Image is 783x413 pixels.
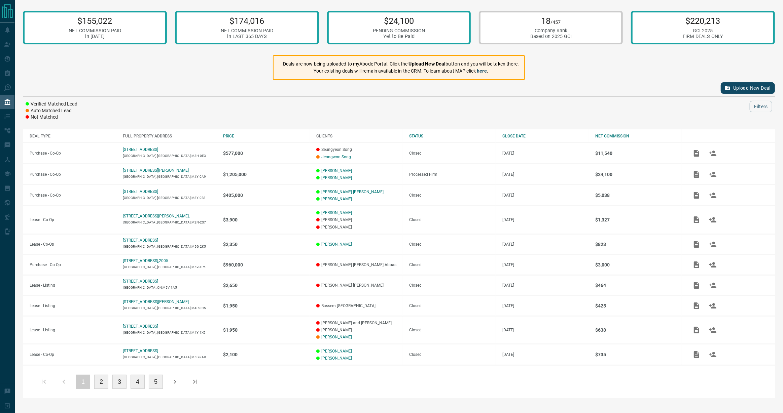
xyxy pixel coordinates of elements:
p: $2,650 [223,283,310,288]
li: Verified Matched Lead [26,101,77,108]
span: Match Clients [705,193,721,197]
div: Closed [410,262,496,267]
a: [STREET_ADDRESS][PERSON_NAME] [123,299,189,304]
p: [GEOGRAPHIC_DATA],[GEOGRAPHIC_DATA],M8Y-0B3 [123,196,217,200]
p: $1,950 [223,303,310,308]
p: [DATE] [502,303,589,308]
p: $577,000 [223,151,310,156]
p: Purchase - Co-Op [30,172,116,177]
span: Match Clients [705,151,721,155]
div: CLOSE DATE [502,134,589,138]
span: Match Clients [705,303,721,308]
p: Lease - Listing [30,303,116,308]
a: [PERSON_NAME] [321,210,352,215]
li: Auto Matched Lead [26,108,77,114]
p: $5,038 [596,193,682,198]
p: $3,000 [596,262,682,267]
button: 5 [149,375,163,389]
a: [STREET_ADDRESS],2005 [123,258,168,263]
p: Lease - Co-Op [30,242,116,247]
div: Closed [410,217,496,222]
span: Add / View Documents [688,217,705,222]
div: Company Rank [530,28,572,34]
span: Add / View Documents [688,172,705,176]
p: $405,000 [223,193,310,198]
p: $155,022 [69,16,121,26]
p: [PERSON_NAME] [316,328,403,332]
a: [STREET_ADDRESS] [123,324,158,329]
p: [GEOGRAPHIC_DATA],[GEOGRAPHIC_DATA],M5V-1P6 [123,265,217,269]
button: 4 [131,375,145,389]
p: $960,000 [223,262,310,267]
span: Match Clients [705,262,721,267]
div: Closed [410,352,496,357]
p: [DATE] [502,352,589,357]
p: $1,327 [596,217,682,222]
p: Your existing deals will remain available in the CRM. To learn about MAP click . [283,68,519,75]
div: NET COMMISSION PAID [69,28,121,34]
span: Add / View Documents [688,151,705,155]
div: PENDING COMMISSION [373,28,425,34]
p: 18 [530,16,572,26]
p: $1,205,000 [223,172,310,177]
a: [PERSON_NAME] [321,242,352,247]
p: $2,100 [223,352,310,357]
span: Match Clients [705,352,721,357]
p: Deals are now being uploaded to myAbode Portal. Click the button and you will be taken there. [283,60,519,68]
p: [PERSON_NAME] [316,217,403,222]
button: Filters [750,101,772,112]
p: Lease - Co-Op [30,217,116,222]
p: [DATE] [502,172,589,177]
p: [DATE] [502,328,589,332]
div: Yet to Be Paid [373,34,425,39]
p: [GEOGRAPHIC_DATA],[GEOGRAPHIC_DATA],M5G-2K5 [123,245,217,248]
a: [STREET_ADDRESS][PERSON_NAME] [123,168,189,173]
a: [STREET_ADDRESS] [123,279,158,284]
span: Match Clients [705,217,721,222]
div: FIRM DEALS ONLY [683,34,723,39]
div: PRICE [223,134,310,138]
a: [STREET_ADDRESS] [123,147,158,152]
p: $24,100 [373,16,425,26]
div: CLIENTS [316,134,403,138]
p: [GEOGRAPHIC_DATA],[GEOGRAPHIC_DATA],M4P-0C5 [123,306,217,310]
span: Match Clients [705,327,721,332]
div: Closed [410,283,496,288]
p: [DATE] [502,283,589,288]
span: Add / View Documents [688,262,705,267]
a: [STREET_ADDRESS] [123,238,158,243]
button: 3 [112,375,127,389]
a: [STREET_ADDRESS] [123,189,158,194]
p: [PERSON_NAME] and [PERSON_NAME] [316,321,403,325]
p: [GEOGRAPHIC_DATA],ON,M5V-1A5 [123,286,217,289]
p: $24,100 [596,172,682,177]
div: NET COMMISSION PAID [221,28,273,34]
p: [PERSON_NAME] [PERSON_NAME] [316,283,403,288]
p: $3,900 [223,217,310,222]
p: $220,213 [683,16,723,26]
p: $2,350 [223,242,310,247]
a: [PERSON_NAME] [PERSON_NAME] [321,190,384,194]
p: $1,950 [223,327,310,333]
div: in [DATE] [69,34,121,39]
span: Match Clients [705,242,721,246]
button: 1 [76,375,90,389]
div: Closed [410,328,496,332]
p: [GEOGRAPHIC_DATA],[GEOGRAPHIC_DATA],M4Y-0A9 [123,175,217,178]
div: Based on 2025 GCI [530,34,572,39]
div: DEAL TYPE [30,134,116,138]
a: here [477,68,487,74]
span: Add / View Documents [688,242,705,246]
p: [PERSON_NAME] [316,225,403,230]
a: Jeongwon Song [321,155,351,159]
p: Seungyeon Song [316,147,403,152]
div: STATUS [410,134,496,138]
li: Not Matched [26,114,77,121]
